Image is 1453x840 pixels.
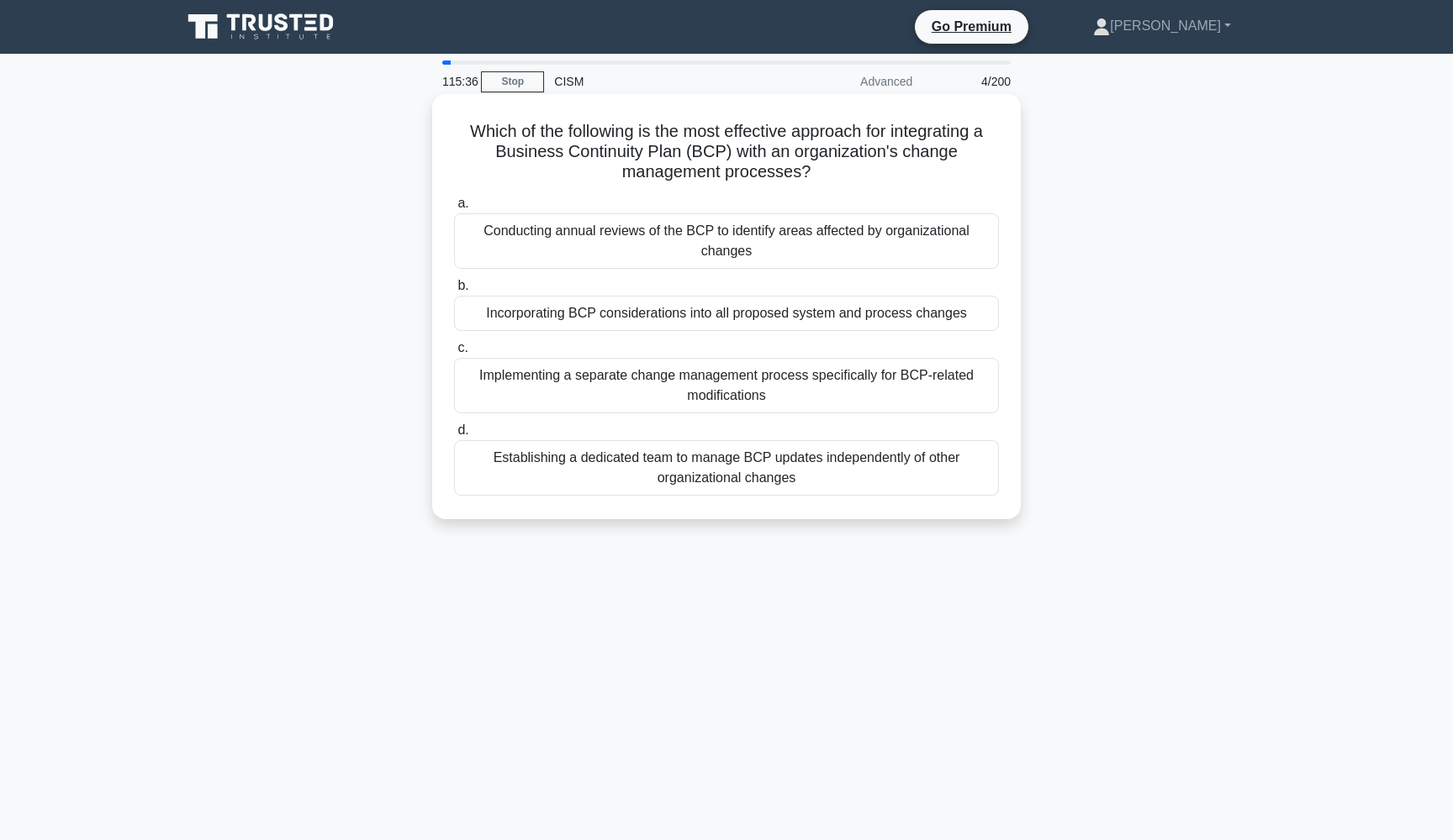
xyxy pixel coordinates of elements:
[454,296,999,331] div: Incorporating BCP considerations into all proposed system and process changes
[457,423,468,437] span: d.
[452,121,1001,183] h5: Which of the following is the most effective approach for integrating a Business Continuity Plan ...
[454,440,999,496] div: Establishing a dedicated team to manage BCP updates independently of other organizational changes
[457,278,468,292] span: b.
[454,213,999,269] div: Conducting annual reviews of the BCP to identify areas affected by organizational changes
[457,340,468,354] span: c.
[432,65,481,98] div: 115:36
[457,196,468,210] span: a.
[922,16,1022,37] a: Go Premium
[454,358,999,413] div: Implementing a separate change management process specifically for BCP-related modifications
[922,65,1021,98] div: 4/200
[1053,9,1271,43] a: [PERSON_NAME]
[544,65,775,98] div: CISM
[481,71,544,92] a: Stop
[775,65,922,98] div: Advanced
